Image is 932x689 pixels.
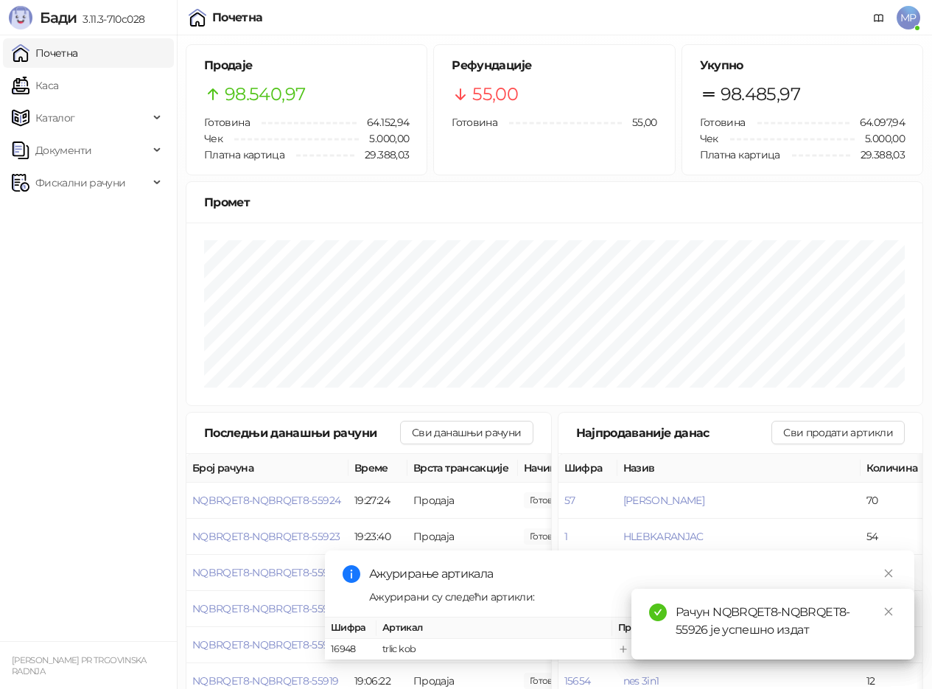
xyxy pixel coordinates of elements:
[212,12,263,24] div: Почетна
[192,638,340,651] button: NQBRQET8-NQBRQET8-55920
[855,130,905,147] span: 5.000,00
[204,148,284,161] span: Платна картица
[407,483,518,519] td: Продаја
[861,519,927,555] td: 54
[192,530,340,543] button: NQBRQET8-NQBRQET8-55923
[407,454,518,483] th: Врста трансакције
[204,132,223,145] span: Чек
[880,565,897,581] a: Close
[192,674,338,688] button: NQBRQET8-NQBRQET8-55919
[186,454,348,483] th: Број рачуна
[354,147,409,163] span: 29.388,03
[192,566,340,579] button: NQBRQET8-NQBRQET8-55922
[376,639,612,660] td: trlic kob
[880,604,897,620] a: Close
[564,494,575,507] button: 57
[623,494,705,507] button: [PERSON_NAME]
[700,132,718,145] span: Чек
[369,589,897,605] div: Ажурирани су следећи артикли:
[400,421,533,444] button: Сви данашњи рачуни
[357,114,409,130] span: 64.152,94
[40,9,77,27] span: Бади
[867,6,891,29] a: Документација
[12,71,58,100] a: Каса
[12,655,147,676] small: [PERSON_NAME] PR TRGOVINSKA RADNJA
[623,530,704,543] button: HLEBKARANJAC
[700,148,780,161] span: Платна картица
[849,114,905,130] span: 64.097,94
[883,568,894,578] span: close
[472,80,518,108] span: 55,00
[524,528,574,545] span: 659,00
[348,454,407,483] th: Време
[35,168,125,197] span: Фискални рачуни
[861,483,927,519] td: 70
[564,530,567,543] button: 1
[9,6,32,29] img: Logo
[897,6,920,29] span: MP
[524,673,574,689] span: 580,00
[558,454,617,483] th: Шифра
[518,454,665,483] th: Начини плаћања
[407,519,518,555] td: Продаја
[623,674,659,688] button: nes 3in1
[325,618,376,639] th: Шифра
[192,494,340,507] button: NQBRQET8-NQBRQET8-55924
[576,424,772,442] div: Најпродаваније данас
[204,193,905,211] div: Промет
[35,136,91,165] span: Документи
[452,116,497,129] span: Готовина
[700,57,905,74] h5: Укупно
[369,565,897,583] div: Ажурирање артикала
[617,454,861,483] th: Назив
[771,421,905,444] button: Сви продати артикли
[77,13,144,26] span: 3.11.3-710c028
[343,565,360,583] span: info-circle
[861,454,927,483] th: Количина
[204,424,400,442] div: Последњи данашњи рачуни
[325,639,376,660] td: 16948
[376,618,612,639] th: Артикал
[883,606,894,617] span: close
[850,147,905,163] span: 29.388,03
[348,519,407,555] td: 19:23:40
[204,116,250,129] span: Готовина
[612,618,723,639] th: Промена
[35,103,75,133] span: Каталог
[564,674,591,688] button: 15654
[524,492,574,508] span: 240,00
[721,80,800,108] span: 98.485,97
[649,604,667,621] span: check-circle
[225,80,305,108] span: 98.540,97
[12,38,78,68] a: Почетна
[676,604,897,639] div: Рачун NQBRQET8-NQBRQET8-55926 је успешно издат
[192,602,337,615] button: NQBRQET8-NQBRQET8-55921
[700,116,746,129] span: Готовина
[204,57,409,74] h5: Продаје
[359,130,409,147] span: 5.000,00
[452,57,656,74] h5: Рефундације
[348,483,407,519] td: 19:27:24
[622,114,657,130] span: 55,00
